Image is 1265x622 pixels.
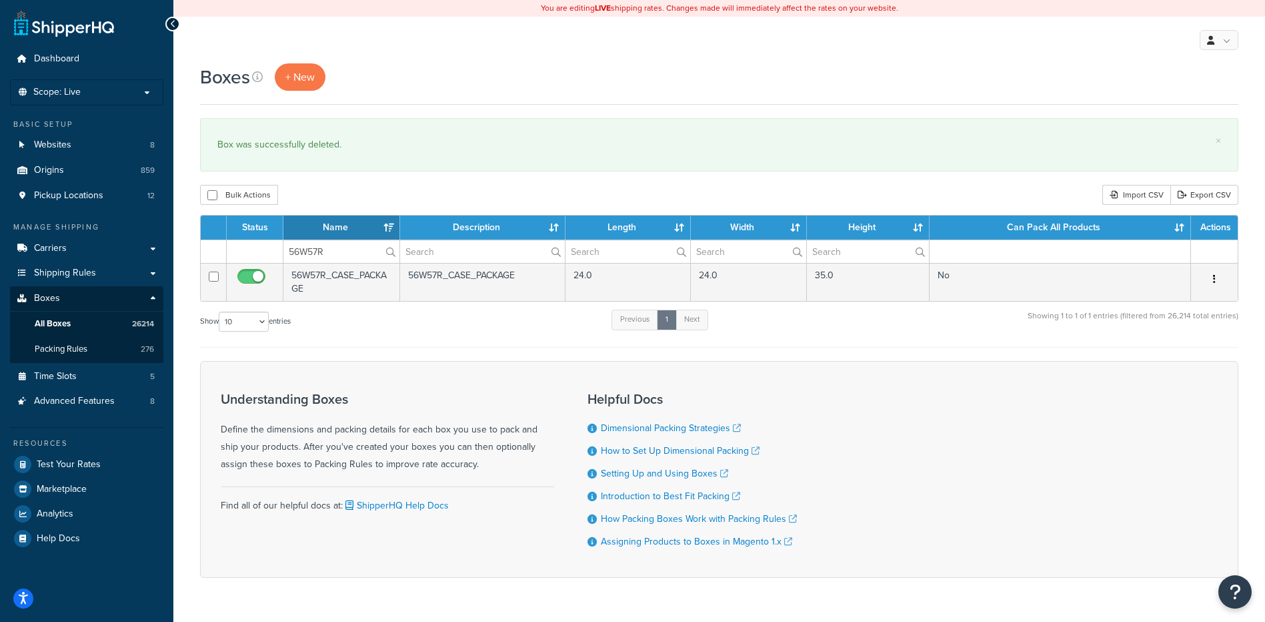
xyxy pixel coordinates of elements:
[34,190,103,202] span: Pickup Locations
[10,337,163,362] a: Packing Rules 276
[37,459,101,471] span: Test Your Rates
[34,165,64,176] span: Origins
[10,389,163,414] a: Advanced Features 8
[657,310,677,330] a: 1
[1191,216,1238,240] th: Actions
[10,119,163,130] div: Basic Setup
[400,263,566,301] td: 56W57R_CASE_PACKAGE
[217,135,1221,154] div: Box was successfully deleted.
[601,512,797,526] a: How Packing Boxes Work with Packing Rules
[10,133,163,158] a: Websites 8
[10,364,163,389] a: Time Slots 5
[141,165,155,176] span: 859
[285,69,315,85] span: + New
[930,216,1191,240] th: Can Pack All Products : activate to sort column ascending
[10,337,163,362] li: Packing Rules
[283,240,399,263] input: Search
[283,216,400,240] th: Name : activate to sort column ascending
[200,185,278,205] button: Bulk Actions
[10,477,163,501] a: Marketplace
[33,87,81,98] span: Scope: Live
[601,421,741,435] a: Dimensional Packing Strategies
[587,392,797,406] h3: Helpful Docs
[147,190,155,202] span: 12
[1102,185,1170,205] div: Import CSV
[37,484,87,495] span: Marketplace
[34,371,77,382] span: Time Slots
[200,312,291,332] label: Show entries
[14,10,114,37] a: ShipperHQ Home
[10,502,163,526] a: Analytics
[227,216,283,240] th: Status
[10,236,163,261] a: Carriers
[400,240,565,263] input: Search
[10,286,163,311] a: Boxes
[601,535,792,549] a: Assigning Products to Boxes in Magento 1.x
[1216,135,1221,146] a: ×
[35,318,71,330] span: All Boxes
[400,216,566,240] th: Description : activate to sort column ascending
[10,133,163,158] li: Websites
[10,389,163,414] li: Advanced Features
[595,2,611,14] b: LIVE
[10,47,163,71] a: Dashboard
[565,216,691,240] th: Length : activate to sort column ascending
[10,364,163,389] li: Time Slots
[10,286,163,362] li: Boxes
[691,263,806,301] td: 24.0
[34,293,60,304] span: Boxes
[691,216,806,240] th: Width : activate to sort column ascending
[283,263,400,301] td: 56W57R_CASE_PACKAGE
[221,392,554,406] h3: Understanding Boxes
[150,396,155,407] span: 8
[807,240,929,263] input: Search
[221,392,554,473] div: Define the dimensions and packing details for each box you use to pack and ship your products. Af...
[807,263,930,301] td: 35.0
[221,487,554,515] div: Find all of our helpful docs at:
[601,444,760,458] a: How to Set Up Dimensional Packing
[565,240,690,263] input: Search
[34,396,115,407] span: Advanced Features
[10,452,163,477] a: Test Your Rates
[10,184,163,208] li: Pickup Locations
[676,310,708,330] a: Next
[10,312,163,336] li: All Boxes
[150,371,155,382] span: 5
[35,344,87,355] span: Packing Rules
[10,158,163,183] li: Origins
[10,222,163,233] div: Manage Shipping
[930,263,1191,301] td: No
[150,139,155,151] span: 8
[10,438,163,449] div: Resources
[10,261,163,286] a: Shipping Rules
[691,240,806,263] input: Search
[10,527,163,551] a: Help Docs
[37,509,73,520] span: Analytics
[132,318,154,330] span: 26214
[34,53,79,65] span: Dashboard
[807,216,930,240] th: Height : activate to sort column ascending
[34,139,71,151] span: Websites
[10,184,163,208] a: Pickup Locations 12
[10,158,163,183] a: Origins 859
[601,467,728,481] a: Setting Up and Using Boxes
[200,64,250,90] h1: Boxes
[343,499,449,513] a: ShipperHQ Help Docs
[34,243,67,254] span: Carriers
[611,310,658,330] a: Previous
[1028,308,1238,337] div: Showing 1 to 1 of 1 entries (filtered from 26,214 total entries)
[565,263,691,301] td: 24.0
[1218,575,1252,609] button: Open Resource Center
[219,312,269,332] select: Showentries
[275,63,325,91] a: + New
[1170,185,1238,205] a: Export CSV
[601,489,740,503] a: Introduction to Best Fit Packing
[37,533,80,545] span: Help Docs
